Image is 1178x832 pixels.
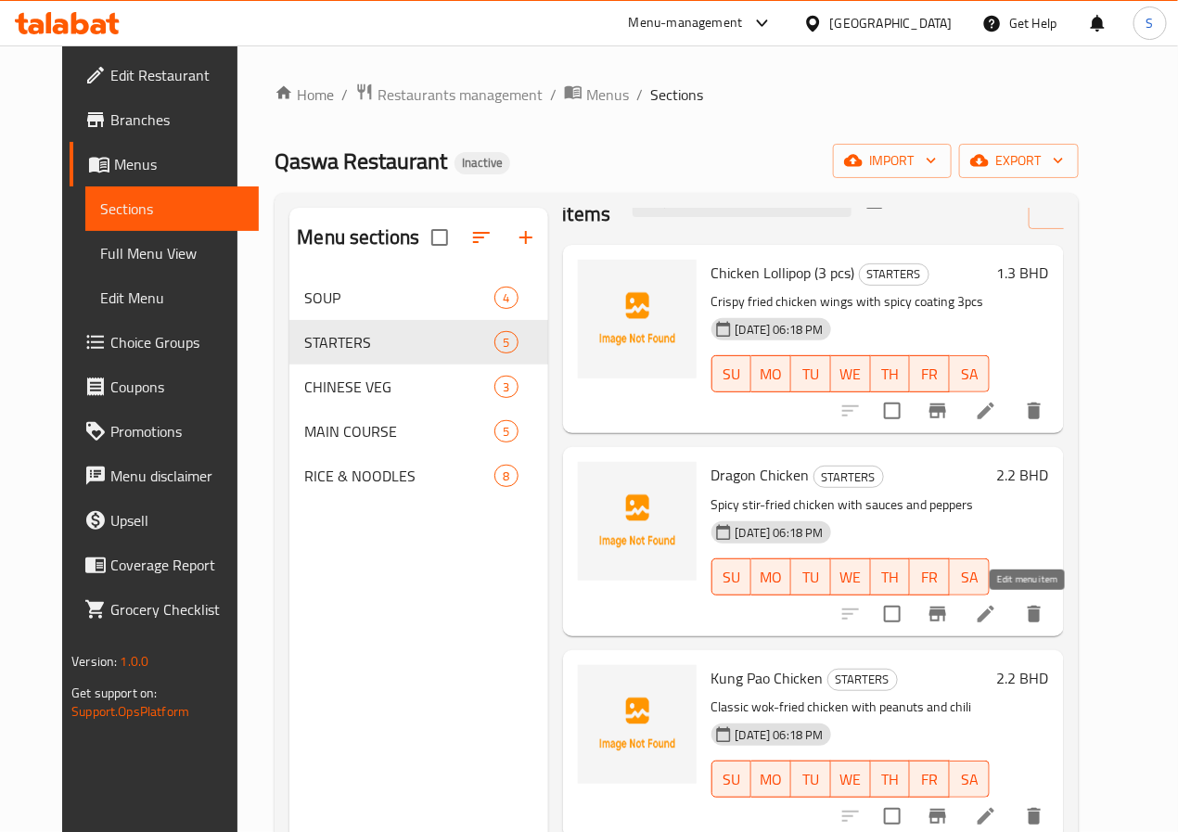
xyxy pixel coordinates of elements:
[578,665,697,784] img: Kung Pao Chicken
[711,558,752,595] button: SU
[1146,13,1154,33] span: S
[975,400,997,422] a: Edit menu item
[100,198,244,220] span: Sections
[916,389,960,433] button: Branch-specific-item
[711,355,752,392] button: SU
[711,290,990,314] p: Crispy fried chicken wings with spicy coating 3pcs
[910,761,950,798] button: FR
[110,598,244,621] span: Grocery Checklist
[957,564,982,591] span: SA
[711,259,855,287] span: Chicken Lollipop (3 pcs)
[791,558,831,595] button: TU
[494,465,518,487] div: items
[420,218,459,257] span: Select all sections
[799,564,824,591] span: TU
[304,465,494,487] div: RICE & NOODLES
[459,215,504,260] span: Sort sections
[110,376,244,398] span: Coupons
[839,361,864,388] span: WE
[289,275,547,320] div: SOUP4
[859,263,929,286] div: STARTERS
[827,669,898,691] div: STARTERS
[70,409,259,454] a: Promotions
[629,12,743,34] div: Menu-management
[289,320,547,365] div: STARTERS5
[711,664,824,692] span: Kung Pao Chicken
[70,320,259,365] a: Choice Groups
[110,554,244,576] span: Coverage Report
[839,564,864,591] span: WE
[957,361,982,388] span: SA
[70,142,259,186] a: Menus
[728,524,831,542] span: [DATE] 06:18 PM
[975,805,997,827] a: Edit menu item
[70,587,259,632] a: Grocery Checklist
[917,766,942,793] span: FR
[121,649,149,673] span: 1.0.0
[550,83,557,106] li: /
[110,331,244,353] span: Choice Groups
[720,564,745,591] span: SU
[71,699,189,723] a: Support.OpsPlatform
[70,454,259,498] a: Menu disclaimer
[974,149,1064,173] span: export
[304,287,494,309] span: SOUP
[85,275,259,320] a: Edit Menu
[860,263,928,285] span: STARTERS
[455,155,510,171] span: Inactive
[495,423,517,441] span: 5
[495,289,517,307] span: 4
[957,766,982,793] span: SA
[586,83,629,106] span: Menus
[759,361,784,388] span: MO
[950,355,990,392] button: SA
[297,224,419,251] h2: Menu sections
[355,83,543,107] a: Restaurants management
[997,260,1049,286] h6: 1.3 BHD
[751,761,791,798] button: MO
[873,595,912,634] span: Select to update
[455,152,510,174] div: Inactive
[728,321,831,339] span: [DATE] 06:18 PM
[791,761,831,798] button: TU
[831,355,871,392] button: WE
[494,287,518,309] div: items
[830,13,953,33] div: [GEOGRAPHIC_DATA]
[636,83,643,106] li: /
[304,331,494,353] span: STARTERS
[831,761,871,798] button: WE
[289,365,547,409] div: CHINESE VEG3
[495,378,517,396] span: 3
[720,766,745,793] span: SU
[578,260,697,378] img: Chicken Lollipop (3 pcs)
[751,558,791,595] button: MO
[813,466,884,488] div: STARTERS
[950,761,990,798] button: SA
[917,564,942,591] span: FR
[70,97,259,142] a: Branches
[494,376,518,398] div: items
[494,420,518,442] div: items
[950,558,990,595] button: SA
[1012,592,1056,636] button: delete
[341,83,348,106] li: /
[378,83,543,106] span: Restaurants management
[1012,389,1056,433] button: delete
[650,83,703,106] span: Sections
[504,215,548,260] button: Add section
[70,498,259,543] a: Upsell
[711,761,752,798] button: SU
[71,681,157,705] span: Get support on:
[85,186,259,231] a: Sections
[997,665,1049,691] h6: 2.2 BHD
[304,376,494,398] div: CHINESE VEG
[289,454,547,498] div: RICE & NOODLES8
[114,153,244,175] span: Menus
[275,83,334,106] a: Home
[799,361,824,388] span: TU
[275,83,1078,107] nav: breadcrumb
[304,420,494,442] span: MAIN COURSE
